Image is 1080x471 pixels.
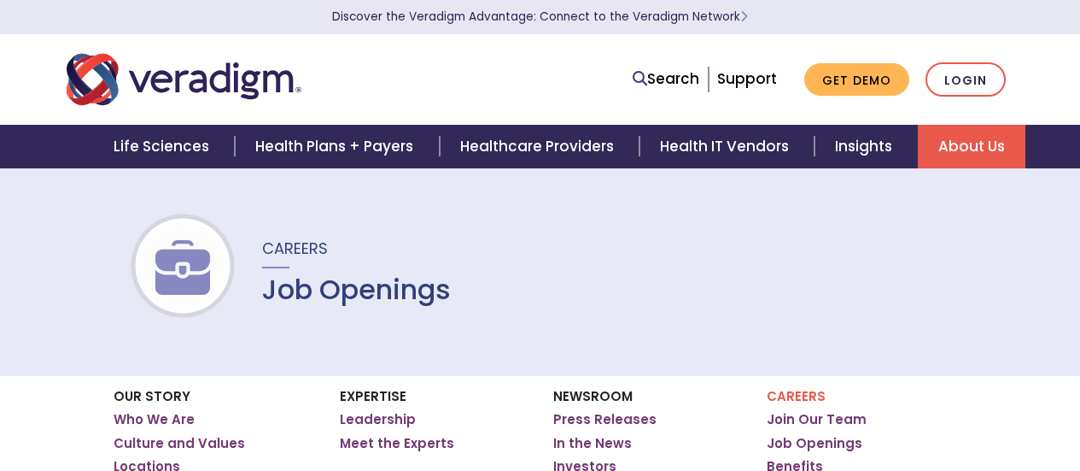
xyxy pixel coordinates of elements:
a: Healthcare Providers [440,125,639,168]
a: Login [925,62,1006,97]
h1: Job Openings [262,274,451,306]
a: Meet the Experts [340,435,454,452]
a: Culture and Values [114,435,245,452]
a: In the News [553,435,632,452]
a: Life Sciences [93,125,235,168]
a: Job Openings [767,435,862,452]
span: Learn More [740,9,748,25]
a: Press Releases [553,411,657,428]
a: Health Plans + Payers [235,125,439,168]
a: Join Our Team [767,411,867,428]
a: Discover the Veradigm Advantage: Connect to the Veradigm NetworkLearn More [332,9,748,25]
span: Careers [262,238,328,259]
a: Search [633,68,699,91]
a: Support [717,68,777,89]
a: Get Demo [804,63,909,97]
img: Veradigm logo [67,51,301,108]
a: Insights [814,125,918,168]
a: Leadership [340,411,416,428]
a: Health IT Vendors [639,125,814,168]
a: Who We Are [114,411,195,428]
a: About Us [918,125,1025,168]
